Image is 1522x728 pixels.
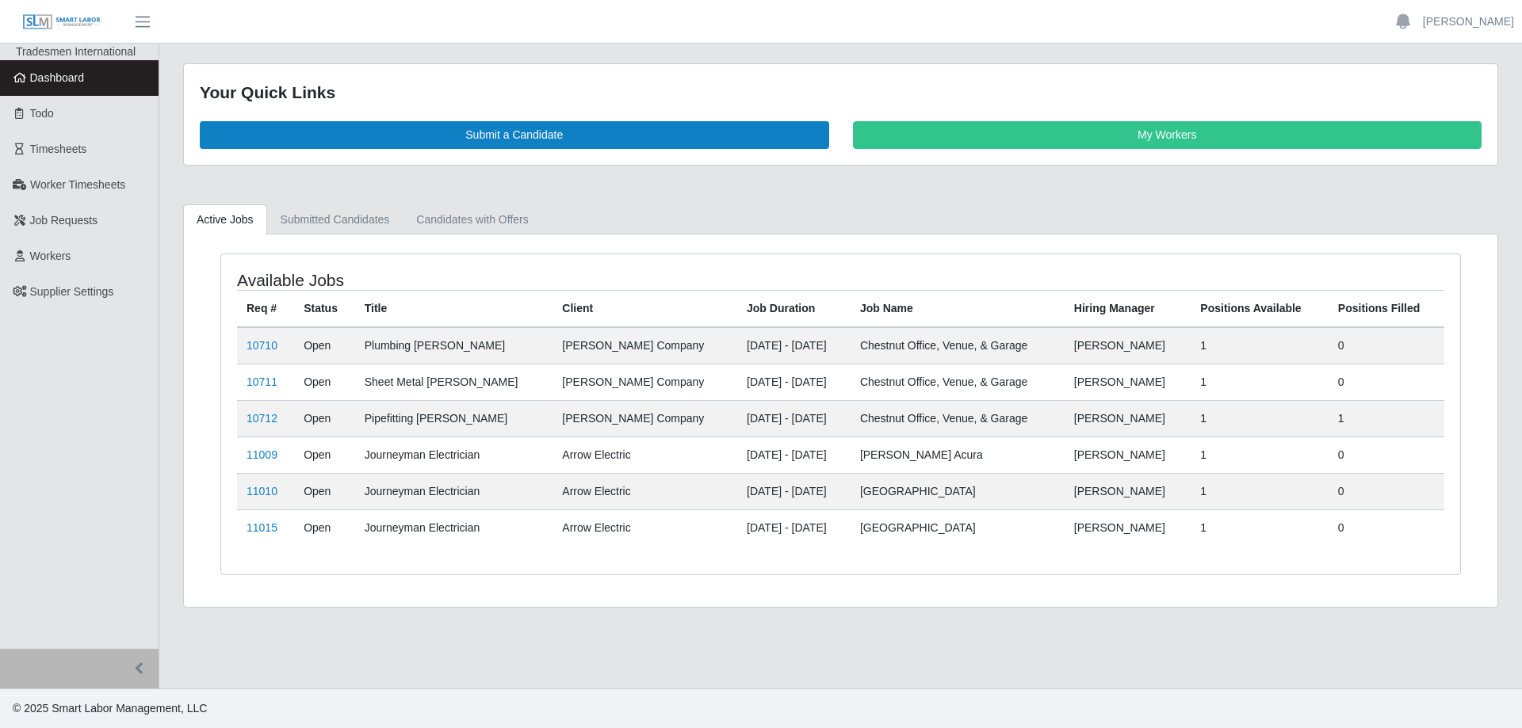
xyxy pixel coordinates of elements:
[247,521,277,534] a: 11015
[294,473,355,509] td: Open
[403,204,541,235] a: Candidates with Offers
[553,509,737,546] td: Arrow Electric
[1065,509,1191,546] td: [PERSON_NAME]
[553,364,737,400] td: [PERSON_NAME] Company
[737,364,851,400] td: [DATE] - [DATE]
[22,13,101,31] img: SLM Logo
[737,290,851,327] th: Job Duration
[294,436,355,473] td: Open
[355,473,553,509] td: Journeyman Electrician
[737,509,851,546] td: [DATE] - [DATE]
[1191,473,1329,509] td: 1
[1065,327,1191,364] td: [PERSON_NAME]
[1191,436,1329,473] td: 1
[355,436,553,473] td: Journeyman Electrician
[1191,400,1329,436] td: 1
[247,375,277,388] a: 10711
[1191,509,1329,546] td: 1
[1191,327,1329,364] td: 1
[30,178,125,191] span: Worker Timesheets
[853,121,1482,149] a: My Workers
[1329,400,1444,436] td: 1
[30,214,98,227] span: Job Requests
[553,327,737,364] td: [PERSON_NAME] Company
[1329,509,1444,546] td: 0
[294,327,355,364] td: Open
[1191,290,1329,327] th: Positions Available
[851,327,1065,364] td: Chestnut Office, Venue, & Garage
[737,436,851,473] td: [DATE] - [DATE]
[294,509,355,546] td: Open
[30,143,87,155] span: Timesheets
[355,509,553,546] td: Journeyman Electrician
[553,436,737,473] td: Arrow Electric
[355,290,553,327] th: Title
[553,290,737,327] th: Client
[851,473,1065,509] td: [GEOGRAPHIC_DATA]
[247,412,277,425] a: 10712
[294,290,355,327] th: Status
[737,473,851,509] td: [DATE] - [DATE]
[553,400,737,436] td: [PERSON_NAME] Company
[851,436,1065,473] td: [PERSON_NAME] Acura
[737,400,851,436] td: [DATE] - [DATE]
[355,327,553,364] td: Plumbing [PERSON_NAME]
[355,364,553,400] td: Sheet Metal [PERSON_NAME]
[237,290,294,327] th: Req #
[237,270,726,290] h4: Available Jobs
[267,204,403,235] a: Submitted Candidates
[183,204,267,235] a: Active Jobs
[1065,436,1191,473] td: [PERSON_NAME]
[737,327,851,364] td: [DATE] - [DATE]
[30,250,71,262] span: Workers
[13,702,207,715] span: © 2025 Smart Labor Management, LLC
[1329,364,1444,400] td: 0
[851,400,1065,436] td: Chestnut Office, Venue, & Garage
[30,285,114,298] span: Supplier Settings
[355,400,553,436] td: Pipefitting [PERSON_NAME]
[1191,364,1329,400] td: 1
[247,339,277,352] a: 10710
[851,290,1065,327] th: Job Name
[247,448,277,461] a: 11009
[16,45,136,58] span: Tradesmen International
[851,509,1065,546] td: [GEOGRAPHIC_DATA]
[1329,290,1444,327] th: Positions Filled
[200,121,829,149] a: Submit a Candidate
[1329,327,1444,364] td: 0
[30,71,85,84] span: Dashboard
[247,485,277,497] a: 11010
[1065,473,1191,509] td: [PERSON_NAME]
[294,364,355,400] td: Open
[30,107,54,120] span: Todo
[1065,364,1191,400] td: [PERSON_NAME]
[200,80,1482,105] div: Your Quick Links
[1329,436,1444,473] td: 0
[1329,473,1444,509] td: 0
[851,364,1065,400] td: Chestnut Office, Venue, & Garage
[553,473,737,509] td: Arrow Electric
[1423,13,1514,30] a: [PERSON_NAME]
[1065,400,1191,436] td: [PERSON_NAME]
[294,400,355,436] td: Open
[1065,290,1191,327] th: Hiring Manager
